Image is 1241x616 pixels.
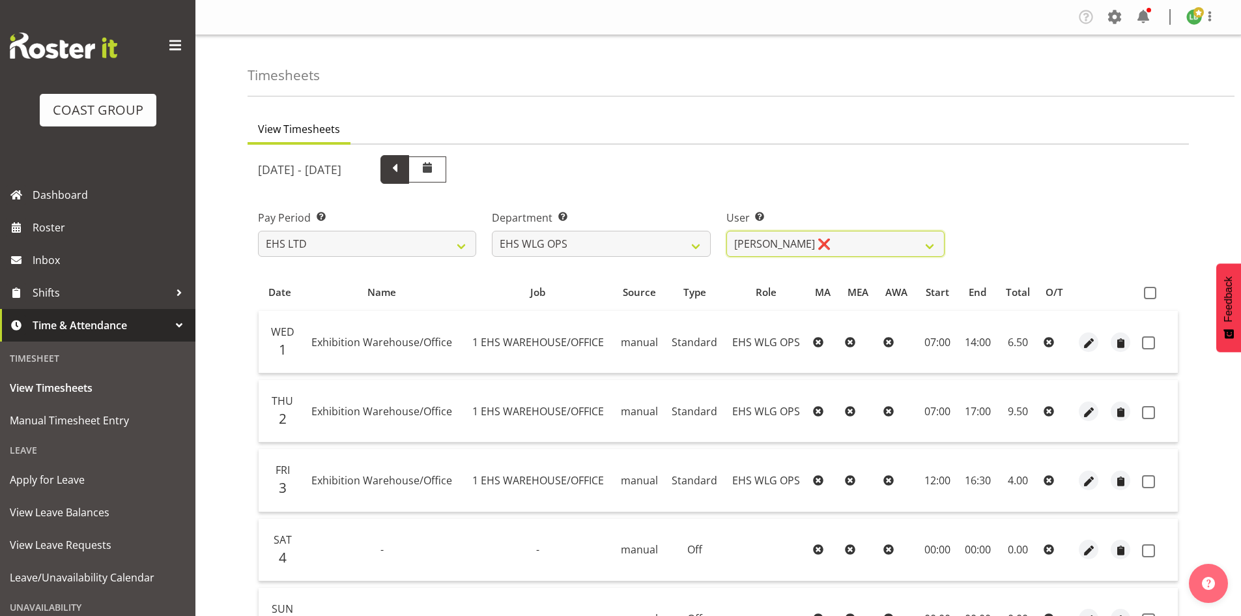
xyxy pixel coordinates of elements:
[272,394,293,408] span: Thu
[958,380,997,443] td: 17:00
[33,315,169,335] span: Time & Attendance
[732,473,800,488] span: EHS WLG OPS
[756,285,777,300] span: Role
[958,449,997,512] td: 16:30
[536,542,539,557] span: -
[621,542,658,557] span: manual
[279,548,287,566] span: 4
[279,478,287,497] span: 3
[10,470,186,490] span: Apply for Leave
[3,437,192,463] div: Leave
[311,335,452,349] span: Exhibition Warehouse/Office
[3,345,192,372] div: Timesheet
[258,162,341,177] h5: [DATE] - [DATE]
[472,404,604,418] span: 1 EHS WAREHOUSE/OFFICE
[958,311,997,374] td: 14:00
[664,519,724,581] td: Off
[33,283,169,302] span: Shifts
[621,404,658,418] span: manual
[732,404,800,418] span: EHS WLG OPS
[492,210,710,226] label: Department
[3,496,192,529] a: View Leave Balances
[926,285,949,300] span: Start
[664,449,724,512] td: Standard
[664,380,724,443] td: Standard
[10,503,186,522] span: View Leave Balances
[1186,9,1202,25] img: lu-budden8051.jpg
[969,285,986,300] span: End
[1216,263,1241,352] button: Feedback - Show survey
[1223,276,1234,322] span: Feedback
[33,250,189,270] span: Inbox
[3,404,192,437] a: Manual Timesheet Entry
[268,285,291,300] span: Date
[917,311,958,374] td: 07:00
[33,218,189,237] span: Roster
[732,335,800,349] span: EHS WLG OPS
[472,335,604,349] span: 1 EHS WAREHOUSE/OFFICE
[274,533,292,547] span: Sat
[279,340,287,359] span: 1
[917,380,958,443] td: 07:00
[530,285,545,300] span: Job
[664,311,724,374] td: Standard
[472,473,604,488] span: 1 EHS WAREHOUSE/OFFICE
[258,121,340,137] span: View Timesheets
[1202,577,1215,590] img: help-xxl-2.png
[3,561,192,594] a: Leave/Unavailability Calendar
[276,463,290,477] span: Fri
[997,380,1038,443] td: 9.50
[258,210,476,226] label: Pay Period
[1006,285,1030,300] span: Total
[917,519,958,581] td: 00:00
[885,285,907,300] span: AWA
[248,68,320,83] h4: Timesheets
[33,185,189,205] span: Dashboard
[272,602,293,616] span: Sun
[3,463,192,496] a: Apply for Leave
[10,33,117,59] img: Rosterit website logo
[997,449,1038,512] td: 4.00
[726,210,945,226] label: User
[997,311,1038,374] td: 6.50
[815,285,831,300] span: MA
[917,449,958,512] td: 12:00
[1046,285,1063,300] span: O/T
[53,100,143,120] div: COAST GROUP
[958,519,997,581] td: 00:00
[10,378,186,398] span: View Timesheets
[10,411,186,430] span: Manual Timesheet Entry
[997,519,1038,581] td: 0.00
[3,372,192,404] a: View Timesheets
[621,473,658,488] span: manual
[10,568,186,587] span: Leave/Unavailability Calendar
[271,325,294,339] span: Wed
[683,285,706,300] span: Type
[10,535,186,555] span: View Leave Requests
[279,409,287,428] span: 2
[621,335,658,349] span: manual
[367,285,396,300] span: Name
[311,473,452,488] span: Exhibition Warehouse/Office
[3,529,192,561] a: View Leave Requests
[848,285,868,300] span: MEA
[380,542,384,557] span: -
[623,285,656,300] span: Source
[311,404,452,418] span: Exhibition Warehouse/Office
